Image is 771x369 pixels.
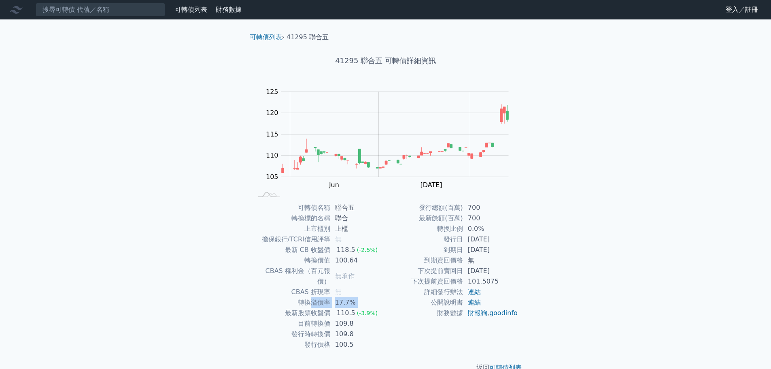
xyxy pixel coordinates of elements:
[386,234,463,245] td: 發行日
[463,245,518,255] td: [DATE]
[330,329,386,339] td: 109.8
[253,255,330,266] td: 轉換價值
[330,203,386,213] td: 聯合五
[386,213,463,224] td: 最新餘額(百萬)
[330,297,386,308] td: 17.7%
[463,266,518,276] td: [DATE]
[386,203,463,213] td: 發行總額(百萬)
[287,32,329,42] li: 41295 聯合五
[330,339,386,350] td: 100.5
[330,224,386,234] td: 上櫃
[719,3,765,16] a: 登入／註冊
[335,245,357,255] div: 118.5
[253,287,330,297] td: CBAS 折現率
[250,33,282,41] a: 可轉債列表
[253,203,330,213] td: 可轉債名稱
[266,130,278,138] tspan: 115
[420,181,442,189] tspan: [DATE]
[463,224,518,234] td: 0.0%
[357,310,378,316] span: (-3.9%)
[335,308,357,318] div: 110.5
[253,245,330,255] td: 最新 CB 收盤價
[386,276,463,287] td: 下次提前賣回價格
[468,299,481,306] a: 連結
[330,318,386,329] td: 109.8
[266,88,278,96] tspan: 125
[468,288,481,296] a: 連結
[330,255,386,266] td: 100.64
[266,173,278,181] tspan: 105
[335,272,355,280] span: 無承作
[330,213,386,224] td: 聯合
[253,213,330,224] td: 轉換標的名稱
[386,297,463,308] td: 公開說明書
[253,224,330,234] td: 上市櫃別
[253,329,330,339] td: 發行時轉換價
[262,88,521,189] g: Chart
[386,287,463,297] td: 詳細發行辦法
[731,330,771,369] div: 聊天小工具
[463,234,518,245] td: [DATE]
[253,234,330,245] td: 擔保銀行/TCRI信用評等
[489,309,518,317] a: goodinfo
[253,266,330,287] td: CBAS 權利金（百元報價）
[216,6,242,13] a: 財務數據
[386,266,463,276] td: 下次提前賣回日
[386,308,463,318] td: 財務數據
[253,308,330,318] td: 最新股票收盤價
[250,32,285,42] li: ›
[468,309,487,317] a: 財報狗
[386,255,463,266] td: 到期賣回價格
[357,247,378,253] span: (-2.5%)
[243,55,528,66] h1: 41295 聯合五 可轉債詳細資訊
[335,288,342,296] span: 無
[329,181,339,189] tspan: Jun
[731,330,771,369] iframe: Chat Widget
[386,224,463,234] td: 轉換比例
[253,339,330,350] td: 發行價格
[266,109,278,117] tspan: 120
[463,213,518,224] td: 700
[463,308,518,318] td: ,
[386,245,463,255] td: 到期日
[463,276,518,287] td: 101.5075
[463,203,518,213] td: 700
[253,297,330,308] td: 轉換溢價率
[253,318,330,329] td: 目前轉換價
[463,255,518,266] td: 無
[175,6,207,13] a: 可轉債列表
[282,104,509,173] g: Series
[266,151,278,159] tspan: 110
[36,3,165,17] input: 搜尋可轉債 代號／名稱
[335,235,342,243] span: 無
